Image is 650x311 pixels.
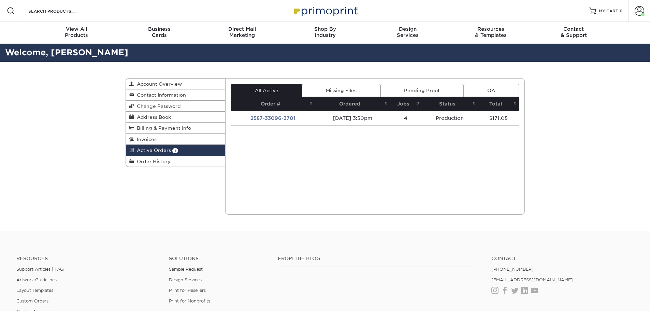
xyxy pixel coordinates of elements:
a: Order History [126,156,226,167]
div: Marketing [201,26,284,38]
a: Billing & Payment Info [126,123,226,133]
a: Contact Information [126,89,226,100]
input: SEARCH PRODUCTS..... [28,7,94,15]
a: Account Overview [126,79,226,89]
td: 4 [390,111,421,125]
a: Active Orders 1 [126,145,226,156]
span: Change Password [134,103,181,109]
span: Direct Mail [201,26,284,32]
span: Active Orders [134,147,171,153]
span: Resources [449,26,532,32]
h4: From the Blog [278,256,473,261]
a: Layout Templates [16,288,53,293]
div: Products [35,26,118,38]
div: Cards [118,26,201,38]
a: Contact& Support [532,22,615,44]
span: Business [118,26,201,32]
a: Sample Request [169,267,203,272]
th: Jobs [390,97,421,111]
a: Change Password [126,101,226,112]
span: 1 [172,148,178,153]
span: Shop By [284,26,366,32]
span: 0 [620,9,623,13]
a: Design Services [169,277,202,282]
th: Status [422,97,478,111]
th: Order # [231,97,315,111]
td: 2587-33096-3701 [231,111,315,125]
a: Shop ByIndustry [284,22,366,44]
td: $171.05 [478,111,519,125]
a: Support Articles | FAQ [16,267,64,272]
a: [PHONE_NUMBER] [491,267,534,272]
span: Address Book [134,114,171,120]
span: View All [35,26,118,32]
td: Production [422,111,478,125]
a: Missing Files [302,84,380,97]
a: Invoices [126,134,226,145]
th: Ordered [315,97,390,111]
a: [EMAIL_ADDRESS][DOMAIN_NAME] [491,277,573,282]
div: Services [366,26,449,38]
div: & Templates [449,26,532,38]
a: QA [463,84,519,97]
span: Invoices [134,137,157,142]
td: [DATE] 3:30pm [315,111,390,125]
a: Resources& Templates [449,22,532,44]
div: Industry [284,26,366,38]
a: Print for Resellers [169,288,206,293]
a: Print for Nonprofits [169,298,210,303]
a: Address Book [126,112,226,123]
a: Direct MailMarketing [201,22,284,44]
span: Order History [134,159,171,164]
th: Total [478,97,519,111]
a: BusinessCards [118,22,201,44]
a: Artwork Guidelines [16,277,57,282]
a: Contact [491,256,634,261]
a: Pending Proof [380,84,463,97]
span: Contact Information [134,92,186,98]
span: MY CART [599,8,618,14]
a: DesignServices [366,22,449,44]
span: Contact [532,26,615,32]
span: Account Overview [134,81,182,87]
div: & Support [532,26,615,38]
h4: Solutions [169,256,268,261]
h4: Resources [16,256,159,261]
span: Design [366,26,449,32]
a: All Active [231,84,302,97]
span: Billing & Payment Info [134,125,191,131]
a: View AllProducts [35,22,118,44]
a: Custom Orders [16,298,48,303]
img: Primoprint [291,3,359,18]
